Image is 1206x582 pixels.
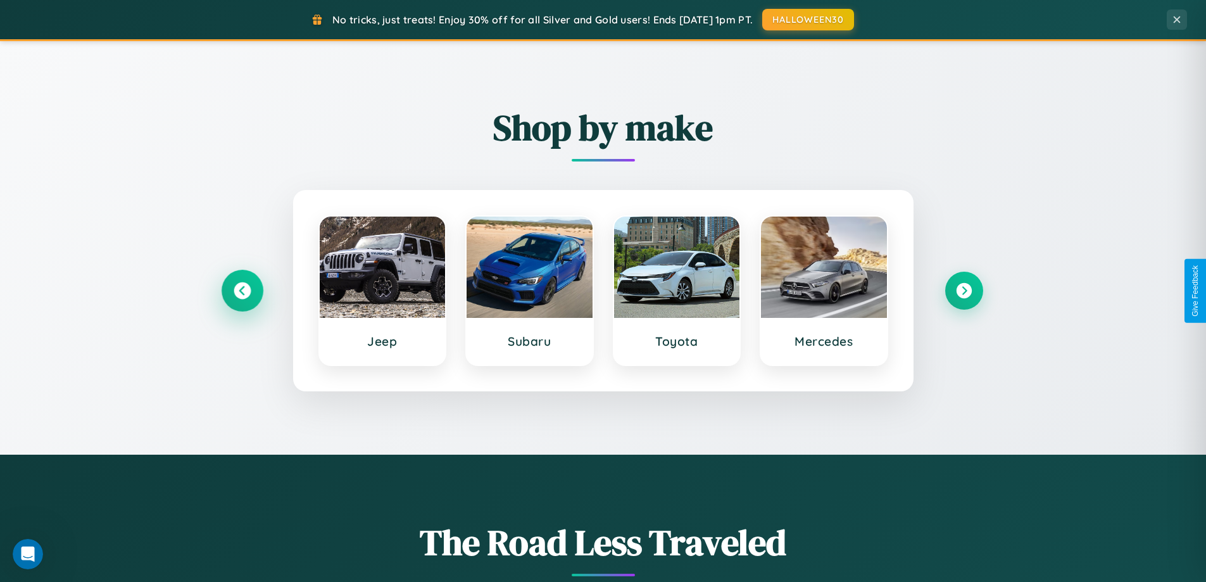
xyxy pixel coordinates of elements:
[332,13,753,26] span: No tricks, just treats! Enjoy 30% off for all Silver and Gold users! Ends [DATE] 1pm PT.
[223,103,983,152] h2: Shop by make
[762,9,854,30] button: HALLOWEEN30
[627,334,727,349] h3: Toyota
[479,334,580,349] h3: Subaru
[774,334,874,349] h3: Mercedes
[13,539,43,569] iframe: Intercom live chat
[223,518,983,567] h1: The Road Less Traveled
[1191,265,1200,317] div: Give Feedback
[332,334,433,349] h3: Jeep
